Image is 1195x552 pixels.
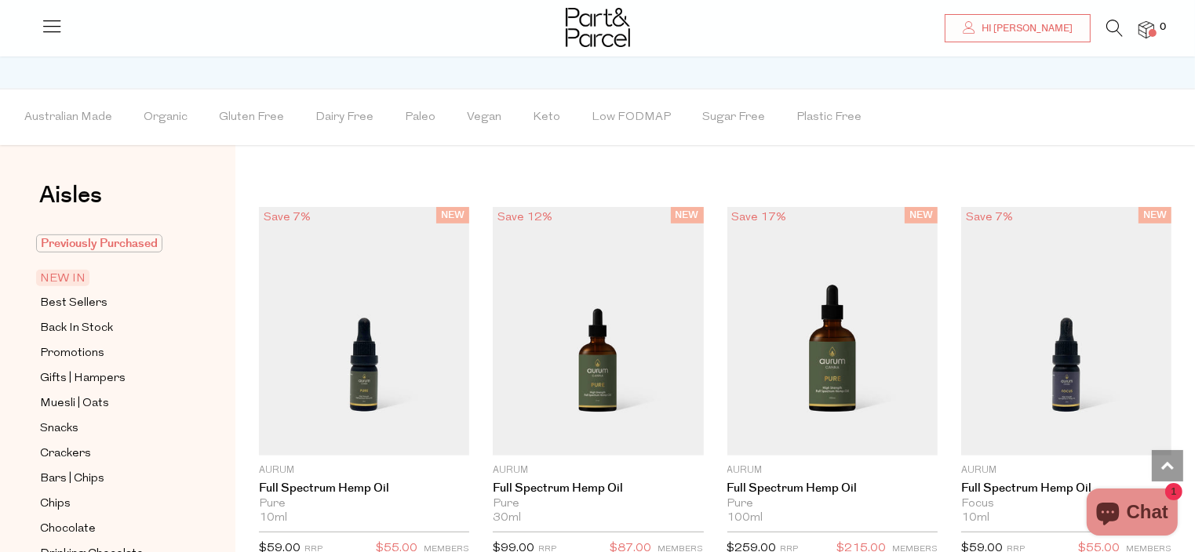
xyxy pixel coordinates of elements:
[219,90,284,145] span: Gluten Free
[1139,207,1171,223] span: NEW
[978,22,1073,35] span: Hi [PERSON_NAME]
[36,270,89,286] span: NEW IN
[259,481,469,496] a: Full Spectrum Hemp Oil
[40,269,183,288] a: NEW IN
[533,90,560,145] span: Keto
[436,207,469,223] span: NEW
[493,207,557,228] div: Save 12%
[40,294,107,313] span: Best Sellers
[40,369,183,388] a: Gifts | Hampers
[961,207,1018,228] div: Save 7%
[493,481,703,496] a: Full Spectrum Hemp Oil
[727,497,938,511] div: Pure
[905,207,938,223] span: NEW
[592,90,671,145] span: Low FODMAP
[40,519,183,539] a: Chocolate
[40,344,104,363] span: Promotions
[945,14,1091,42] a: Hi [PERSON_NAME]
[259,207,315,228] div: Save 7%
[40,369,126,388] span: Gifts | Hampers
[493,511,521,525] span: 30ml
[39,178,102,212] span: Aisles
[40,394,109,413] span: Muesli | Oats
[259,207,469,456] img: Full Spectrum Hemp Oil
[467,90,501,145] span: Vegan
[727,207,938,456] img: Full Spectrum Hemp Oil
[40,494,183,514] a: Chips
[315,90,373,145] span: Dairy Free
[40,419,183,438] a: Snacks
[493,207,703,456] img: Full Spectrum Hemp Oil
[727,207,792,228] div: Save 17%
[493,497,703,511] div: Pure
[566,8,630,47] img: Part&Parcel
[796,90,862,145] span: Plastic Free
[40,394,183,413] a: Muesli | Oats
[24,90,112,145] span: Australian Made
[961,511,989,525] span: 10ml
[40,445,91,463] span: Crackers
[1139,21,1154,38] a: 0
[40,419,78,438] span: Snacks
[39,183,102,223] a: Aisles
[259,463,469,478] p: Aurum
[727,511,763,525] span: 100ml
[961,463,1171,478] p: Aurum
[36,234,162,252] span: Previously Purchased
[40,319,113,338] span: Back In Stock
[40,444,183,463] a: Crackers
[405,90,435,145] span: Paleo
[961,481,1171,496] a: Full Spectrum Hemp Oil
[727,463,938,478] p: Aurum
[40,343,183,363] a: Promotions
[1082,488,1182,539] inbox-online-store-chat: Shopify online store chat
[40,293,183,313] a: Best Sellers
[671,207,704,223] span: NEW
[727,481,938,496] a: Full Spectrum Hemp Oil
[40,470,104,488] span: Bars | Chips
[961,207,1171,456] img: Full Spectrum Hemp Oil
[259,497,469,511] div: Pure
[144,90,188,145] span: Organic
[40,495,71,514] span: Chips
[702,90,765,145] span: Sugar Free
[493,463,703,478] p: Aurum
[40,469,183,488] a: Bars | Chips
[961,497,1171,511] div: Focus
[40,234,183,253] a: Previously Purchased
[40,318,183,338] a: Back In Stock
[259,511,287,525] span: 10ml
[40,520,96,539] span: Chocolate
[1156,20,1170,34] span: 0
